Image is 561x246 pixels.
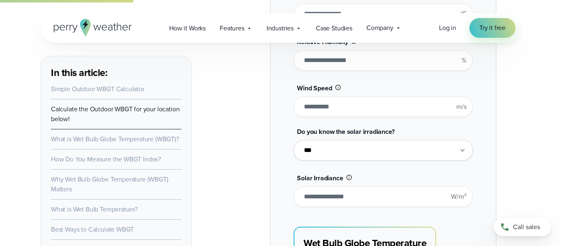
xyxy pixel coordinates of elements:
[267,23,294,33] span: Industries
[51,66,182,79] h3: In this article:
[309,20,359,37] a: Case Studies
[479,23,506,33] span: Try it free
[51,154,161,164] a: How Do You Measure the WBGT Index?
[439,23,456,32] span: Log in
[297,83,332,93] span: Wind Speed
[51,225,134,234] a: Best Ways to Calculate WBGT
[169,23,206,33] span: How it Works
[162,20,213,37] a: How it Works
[513,222,540,232] span: Call sales
[439,23,456,33] a: Log in
[494,218,551,236] a: Call sales
[366,23,393,33] span: Company
[316,23,352,33] span: Case Studies
[51,104,179,124] a: Calculate the Outdoor WBGT for your location below!
[51,205,138,214] a: What is Wet Bulb Temperature?
[297,127,394,136] span: Do you know the solar irradiance?
[51,175,168,194] a: Why Wet Bulb Globe Temperature (WBGT) Matters
[220,23,244,33] span: Features
[51,134,179,144] a: What is Wet Bulb Globe Temperature (WBGT)?
[469,18,515,38] a: Try it free
[297,173,343,183] span: Solar Irradiance
[51,84,145,94] a: Simple Outdoor WBGT Calculator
